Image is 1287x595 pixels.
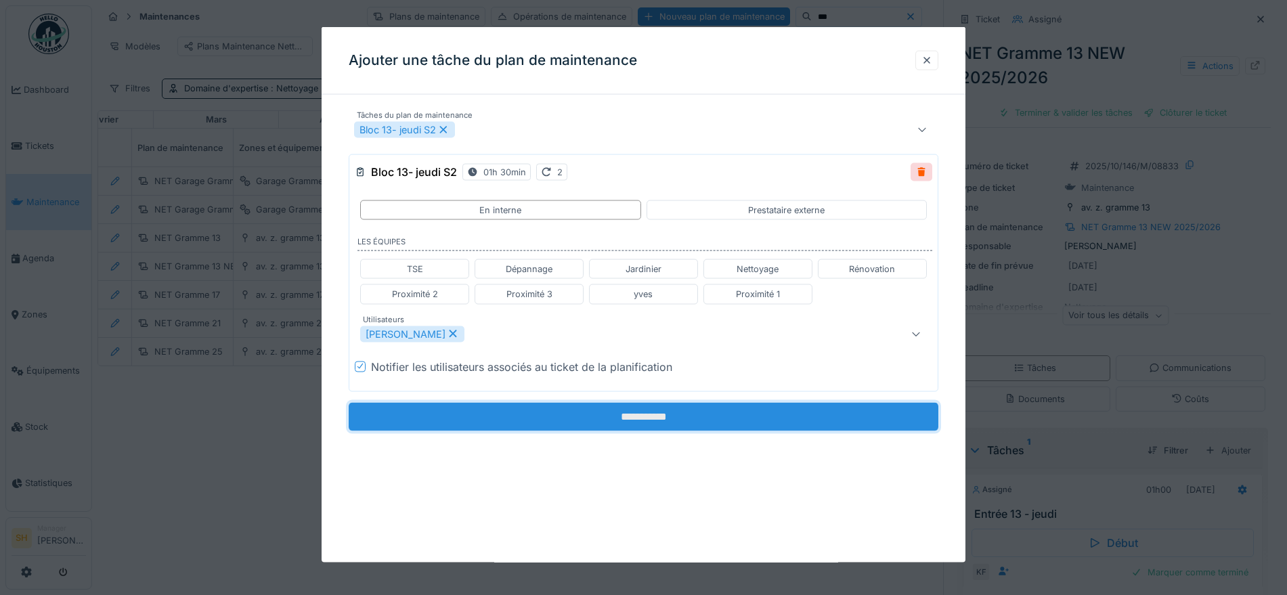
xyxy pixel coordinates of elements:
div: [PERSON_NAME] [360,326,464,342]
div: Prestataire externe [748,204,825,217]
div: 2 [557,166,563,179]
label: Utilisateurs [360,313,407,325]
div: yves [634,288,653,301]
div: En interne [479,204,521,217]
div: Dépannage [506,263,552,276]
h3: Ajouter une tâche du plan de maintenance [349,52,637,69]
div: TSE [407,263,423,276]
div: Bloc 13- jeudi S2 [354,122,455,138]
div: Jardinier [626,263,661,276]
label: Tâches du plan de maintenance [354,110,475,121]
div: Proximité 1 [736,288,780,301]
div: 01h 30min [483,166,526,179]
label: Les équipes [357,236,932,251]
h3: Bloc 13- jeudi S2 [371,166,457,179]
div: Proximité 3 [506,288,552,301]
div: Proximité 2 [392,288,438,301]
div: Nettoyage [737,263,779,276]
div: Rénovation [849,263,895,276]
div: Notifier les utilisateurs associés au ticket de la planification [371,358,672,374]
